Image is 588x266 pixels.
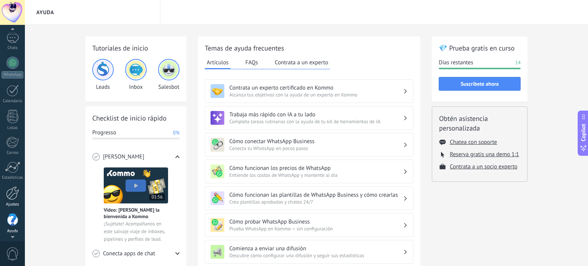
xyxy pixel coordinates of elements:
[229,165,403,172] h3: Cómo funcionan los precios de WhatsApp
[2,202,24,207] div: Ajustes
[2,46,24,51] div: Chats
[2,99,24,104] div: Calendario
[92,59,114,91] div: Leads
[229,111,403,118] h3: Trabaja más rápido con IA a tu lado
[2,71,23,78] div: WhatsApp
[173,129,180,137] span: 0%
[229,91,403,98] span: Alcanza tus objetivos con la ayuda de un experto en Kommo
[439,43,521,53] h2: 💎 Prueba gratis en curso
[2,229,24,234] div: Ayuda
[158,59,180,91] div: Salesbot
[229,245,403,252] h3: Comienza a enviar una difusión
[103,153,144,161] span: [PERSON_NAME]
[2,175,24,180] div: Estadísticas
[229,252,403,259] span: Descubre cómo configurar una difusión y seguir sus estadísticas
[450,151,519,158] button: Reserva gratis una demo 1:1
[229,138,403,145] h3: Cómo conectar WhatsApp Business
[229,191,403,199] h3: Cómo funcionan las plantillas de WhatsApp Business y cómo crearlas
[229,199,403,205] span: Crea plantillas aprobadas y chatea 24/7
[104,220,168,243] span: ¡Sujétate! Acompáñanos en este salvaje viaje de inboxes, pipelines y perfiles de lead.
[205,43,413,53] h2: Temas de ayuda frecuentes
[450,163,518,170] button: Contrata a un socio experto
[580,124,587,141] span: Copilot
[229,145,403,152] span: Conecta tu WhatsApp en pocos pasos
[439,59,473,67] span: Días restantes
[104,167,168,204] img: Meet video
[103,250,155,258] span: Conecta apps de chat
[229,118,403,125] span: Completa tareas rutinarias con la ayuda de tu kit de herramientas de IA
[104,207,168,220] span: Vídeo: [PERSON_NAME] la bienvenida a Kommo
[229,84,403,91] h3: Contrata un experto certificado en Kommo
[229,225,403,232] span: Prueba WhatsApp en Kommo — sin configuración
[439,77,521,91] button: Suscríbete ahora
[515,59,521,67] span: 14
[92,43,180,53] h2: Tutoriales de inicio
[205,57,230,69] button: Artículos
[2,150,24,155] div: Correo
[92,113,180,123] h2: Checklist de inicio rápido
[243,57,260,68] button: FAQs
[92,129,116,137] span: Progresso
[229,172,403,178] span: Entiende los costos de WhatsApp y mantente al día
[229,218,403,225] h3: Cómo probar WhatsApp Business
[439,114,520,133] h2: Obtén asistencia personalizada
[461,81,499,86] span: Suscríbete ahora
[2,126,24,131] div: Listas
[273,57,330,68] button: Contrata a un experto
[450,139,497,146] button: Chatea con soporte
[125,59,147,91] div: Inbox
